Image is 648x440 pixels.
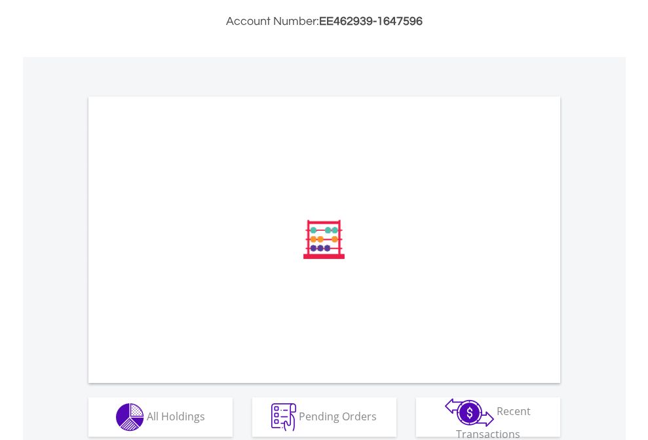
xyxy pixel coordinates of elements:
button: All Holdings [88,397,233,437]
img: holdings-wht.png [116,403,144,431]
img: pending_instructions-wht.png [271,403,296,431]
span: EE462939-1647596 [319,15,423,28]
span: All Holdings [147,409,205,423]
img: transactions-zar-wht.png [445,398,494,427]
button: Recent Transactions [416,397,560,437]
button: Pending Orders [252,397,396,437]
h3: Account Number: [88,12,560,31]
span: Pending Orders [299,409,377,423]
